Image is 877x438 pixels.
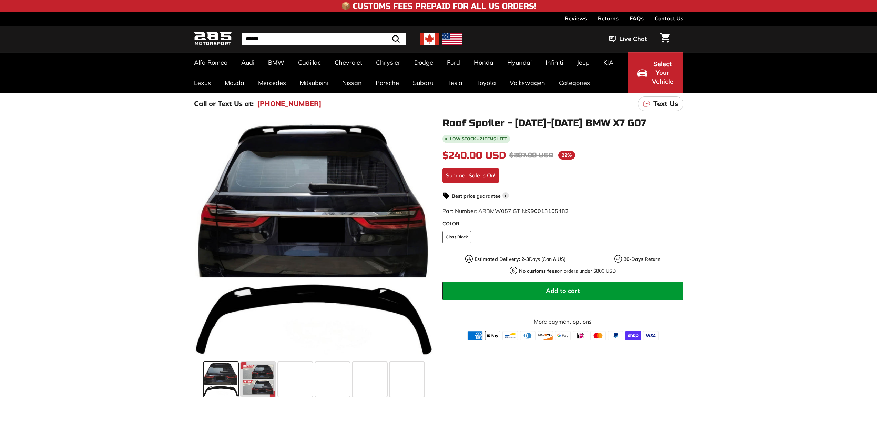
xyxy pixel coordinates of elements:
[194,99,254,109] p: Call or Text Us at:
[656,27,674,51] a: Cart
[502,331,518,340] img: bancontact
[651,60,674,86] span: Select Your Vehicle
[440,73,469,93] a: Tesla
[469,73,503,93] a: Toyota
[234,52,261,73] a: Audi
[187,73,218,93] a: Lexus
[442,317,683,326] a: More payment options
[519,268,557,274] strong: No customs fees
[643,331,659,340] img: visa
[546,287,580,295] span: Add to cart
[608,331,623,340] img: paypal
[369,73,406,93] a: Porsche
[552,73,597,93] a: Categories
[442,150,506,161] span: $240.00 USD
[500,52,539,73] a: Hyundai
[218,73,251,93] a: Mazda
[369,52,407,73] a: Chrysler
[527,207,569,214] span: 990013105482
[624,256,660,262] strong: 30-Days Return
[519,267,616,275] p: on orders under $800 USD
[520,331,536,340] img: diners_club
[596,52,620,73] a: KIA
[261,52,291,73] a: BMW
[565,12,587,24] a: Reviews
[655,12,683,24] a: Contact Us
[558,151,575,160] span: 22%
[293,73,335,93] a: Mitsubishi
[251,73,293,93] a: Mercedes
[503,73,552,93] a: Volkswagen
[442,207,569,214] span: Part Number: ARBMW057 GTIN:
[628,52,683,93] button: Select Your Vehicle
[509,151,553,160] span: $307.00 USD
[242,33,406,45] input: Search
[450,137,507,141] span: Low stock - 2 items left
[291,52,328,73] a: Cadillac
[442,168,499,183] div: Summer Sale is On!
[573,331,588,340] img: ideal
[539,52,570,73] a: Infiniti
[653,99,678,109] p: Text Us
[467,52,500,73] a: Honda
[194,31,232,47] img: Logo_285_Motorsport_areodynamics_components
[328,52,369,73] a: Chevrolet
[590,331,606,340] img: master
[467,331,483,340] img: american_express
[600,30,656,48] button: Live Chat
[598,12,619,24] a: Returns
[442,118,683,129] h1: Roof Spoiler - [DATE]-[DATE] BMW X7 G07
[538,331,553,340] img: discover
[485,331,500,340] img: apple_pay
[442,282,683,300] button: Add to cart
[638,96,683,111] a: Text Us
[335,73,369,93] a: Nissan
[187,52,234,73] a: Alfa Romeo
[407,52,440,73] a: Dodge
[630,12,644,24] a: FAQs
[475,256,565,263] p: Days (Can & US)
[442,220,683,227] label: COLOR
[406,73,440,93] a: Subaru
[452,193,501,199] strong: Best price guarantee
[619,34,647,43] span: Live Chat
[555,331,571,340] img: google_pay
[475,256,529,262] strong: Estimated Delivery: 2-3
[625,331,641,340] img: shopify_pay
[502,192,509,199] span: i
[570,52,596,73] a: Jeep
[341,2,536,10] h4: 📦 Customs Fees Prepaid for All US Orders!
[440,52,467,73] a: Ford
[257,99,322,109] a: [PHONE_NUMBER]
